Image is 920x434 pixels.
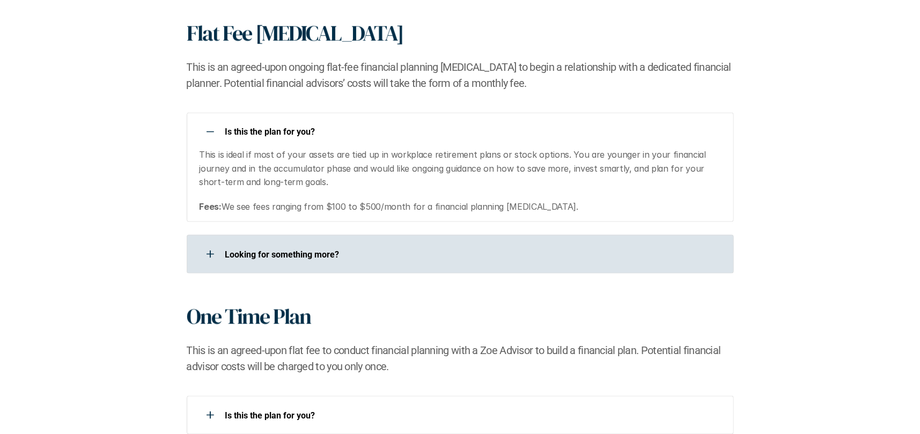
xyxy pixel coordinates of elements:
[200,201,222,212] strong: Fees:
[225,127,720,137] p: Is this the plan for you?​
[187,304,311,329] h1: One Time Plan
[187,342,734,374] h2: This is an agreed-upon flat fee to conduct financial planning with a Zoe Advisor to build a finan...
[225,249,720,260] p: Looking for something more?​
[187,20,403,46] h1: Flat Fee [MEDICAL_DATA]
[200,200,720,214] p: We see fees ranging from $100 to $500/month for a financial planning [MEDICAL_DATA].
[187,59,734,91] h2: This is an agreed-upon ongoing flat-fee financial planning [MEDICAL_DATA] to begin a relationship...
[200,148,720,189] p: This is ideal if most of your assets are tied up in workplace retirement plans or stock options. ...
[225,410,720,421] p: Is this the plan for you?​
